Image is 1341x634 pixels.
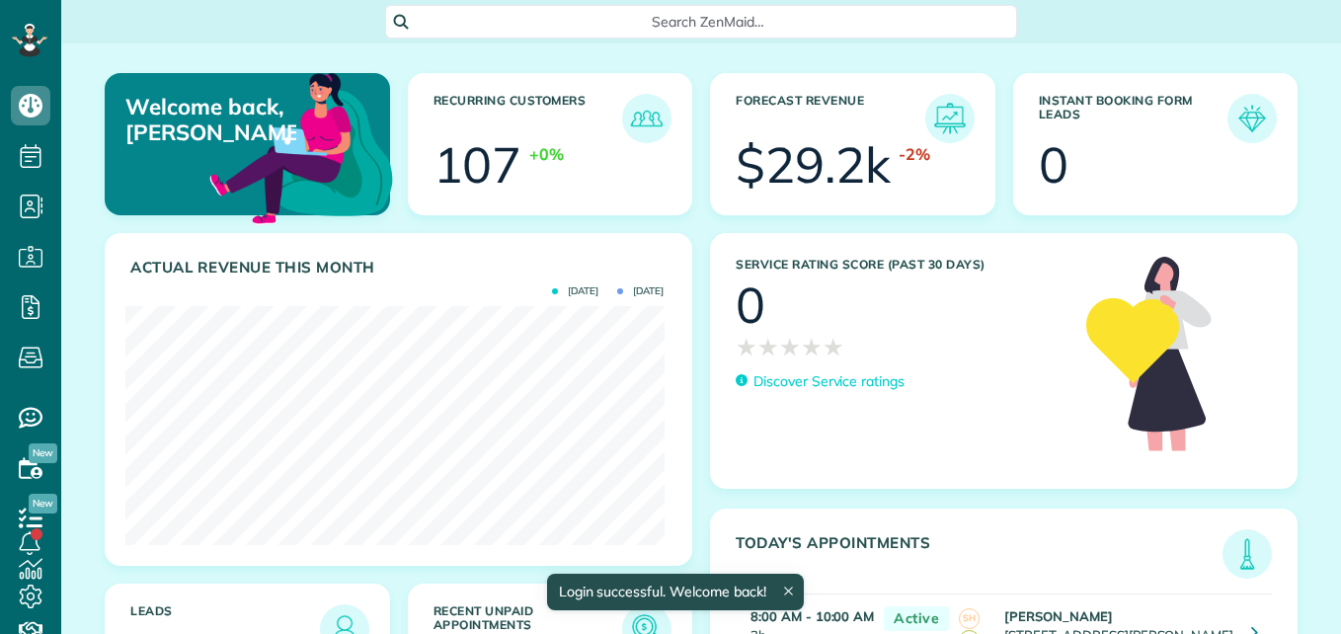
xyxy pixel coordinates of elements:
[736,94,925,143] h3: Forecast Revenue
[757,330,779,364] span: ★
[823,330,844,364] span: ★
[930,99,970,138] img: icon_forecast_revenue-8c13a41c7ed35a8dcfafea3cbb826a0462acb37728057bba2d056411b612bbbe.png
[434,94,623,143] h3: Recurring Customers
[1039,94,1228,143] h3: Instant Booking Form Leads
[552,286,598,296] span: [DATE]
[736,534,1223,579] h3: Today's Appointments
[801,330,823,364] span: ★
[1232,99,1272,138] img: icon_form_leads-04211a6a04a5b2264e4ee56bc0799ec3eb69b7e499cbb523a139df1d13a81ae0.png
[434,140,522,190] div: 107
[125,94,296,146] p: Welcome back, [PERSON_NAME]!
[546,574,803,610] div: Login successful. Welcome back!
[736,258,1066,272] h3: Service Rating score (past 30 days)
[130,259,671,277] h3: Actual Revenue this month
[779,330,801,364] span: ★
[750,608,874,624] strong: 8:00 AM - 10:00 AM
[627,99,667,138] img: icon_recurring_customers-cf858462ba22bcd05b5a5880d41d6543d210077de5bb9ebc9590e49fd87d84ed.png
[884,606,949,631] span: Active
[899,143,930,166] div: -2%
[1039,140,1068,190] div: 0
[205,50,397,242] img: dashboard_welcome-42a62b7d889689a78055ac9021e634bf52bae3f8056760290aed330b23ab8690.png
[753,371,905,392] p: Discover Service ratings
[529,143,564,166] div: +0%
[1004,608,1113,624] strong: [PERSON_NAME]
[736,330,757,364] span: ★
[736,140,891,190] div: $29.2k
[736,280,765,330] div: 0
[736,371,905,392] a: Discover Service ratings
[959,608,980,629] span: SH
[29,494,57,514] span: New
[617,286,664,296] span: [DATE]
[29,443,57,463] span: New
[1227,534,1267,574] img: icon_todays_appointments-901f7ab196bb0bea1936b74009e4eb5ffbc2d2711fa7634e0d609ed5ef32b18b.png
